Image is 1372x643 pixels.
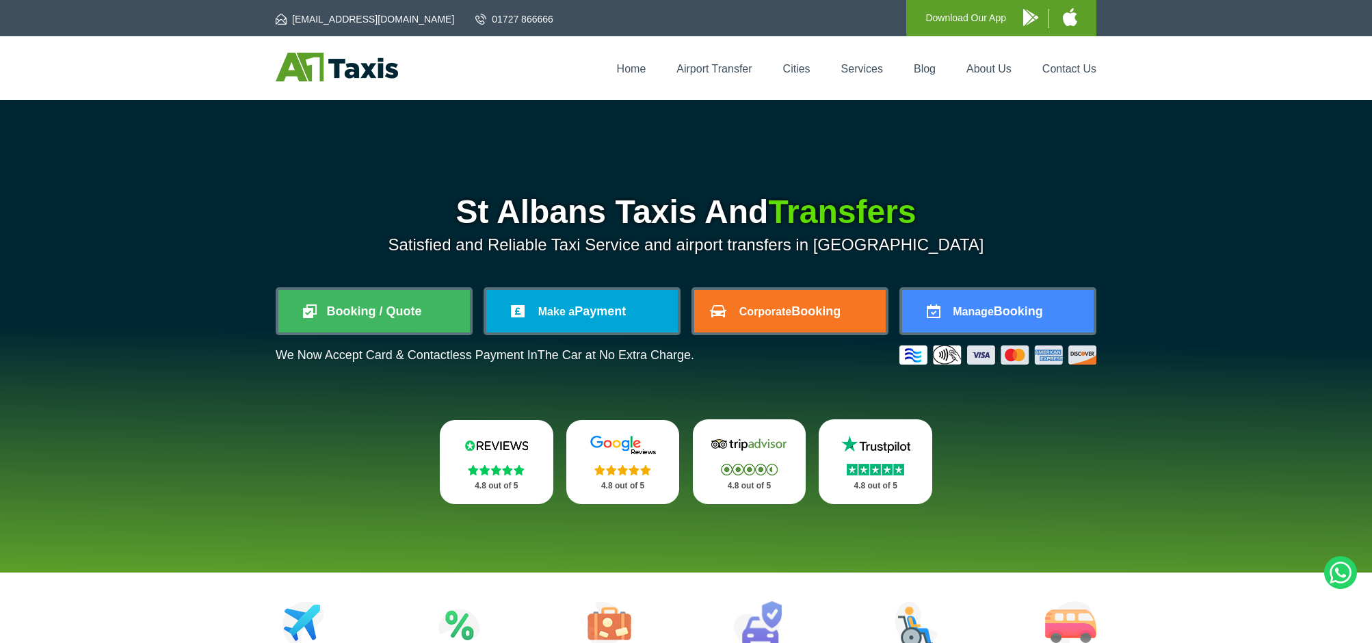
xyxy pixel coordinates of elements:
[594,464,651,475] img: Stars
[276,12,454,26] a: [EMAIL_ADDRESS][DOMAIN_NAME]
[676,63,752,75] a: Airport Transfer
[902,290,1094,332] a: ManageBooking
[914,63,936,75] a: Blog
[1042,63,1096,75] a: Contact Us
[966,63,1012,75] a: About Us
[925,10,1006,27] p: Download Our App
[455,477,538,495] p: 4.8 out of 5
[819,419,932,504] a: Trustpilot Stars 4.8 out of 5
[581,477,665,495] p: 4.8 out of 5
[783,63,810,75] a: Cities
[617,63,646,75] a: Home
[708,477,791,495] p: 4.8 out of 5
[708,434,790,455] img: Tripadvisor
[834,434,916,455] img: Trustpilot
[768,194,916,230] span: Transfers
[486,290,678,332] a: Make aPayment
[278,290,470,332] a: Booking / Quote
[475,12,553,26] a: 01727 866666
[276,235,1096,254] p: Satisfied and Reliable Taxi Service and airport transfers in [GEOGRAPHIC_DATA]
[468,464,525,475] img: Stars
[1023,9,1038,26] img: A1 Taxis Android App
[456,435,538,456] img: Reviews.io
[721,464,778,475] img: Stars
[440,420,553,504] a: Reviews.io Stars 4.8 out of 5
[538,348,694,362] span: The Car at No Extra Charge.
[739,306,791,317] span: Corporate
[694,290,886,332] a: CorporateBooking
[841,63,883,75] a: Services
[1063,8,1077,26] img: A1 Taxis iPhone App
[566,420,680,504] a: Google Stars 4.8 out of 5
[276,196,1096,228] h1: St Albans Taxis And
[899,345,1096,365] img: Credit And Debit Cards
[847,464,904,475] img: Stars
[693,419,806,504] a: Tripadvisor Stars 4.8 out of 5
[276,53,398,81] img: A1 Taxis St Albans LTD
[953,306,994,317] span: Manage
[538,306,575,317] span: Make a
[834,477,917,495] p: 4.8 out of 5
[582,435,664,456] img: Google
[276,348,694,363] p: We Now Accept Card & Contactless Payment In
